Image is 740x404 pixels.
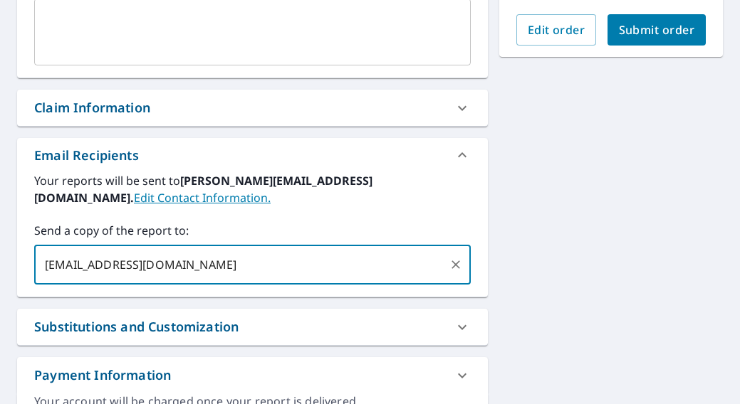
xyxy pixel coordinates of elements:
[34,146,139,165] div: Email Recipients
[34,172,471,206] label: Your reports will be sent to
[608,14,707,46] button: Submit order
[34,222,471,239] label: Send a copy of the report to:
[134,190,271,206] a: EditContactInfo
[17,90,488,126] div: Claim Information
[619,22,695,38] span: Submit order
[516,14,597,46] button: Edit order
[17,138,488,172] div: Email Recipients
[528,22,585,38] span: Edit order
[34,317,239,336] div: Substitutions and Customization
[17,357,488,393] div: Payment Information
[446,255,466,275] button: Clear
[17,309,488,345] div: Substitutions and Customization
[34,173,372,206] b: [PERSON_NAME][EMAIL_ADDRESS][DOMAIN_NAME].
[34,98,150,117] div: Claim Information
[34,366,171,385] div: Payment Information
